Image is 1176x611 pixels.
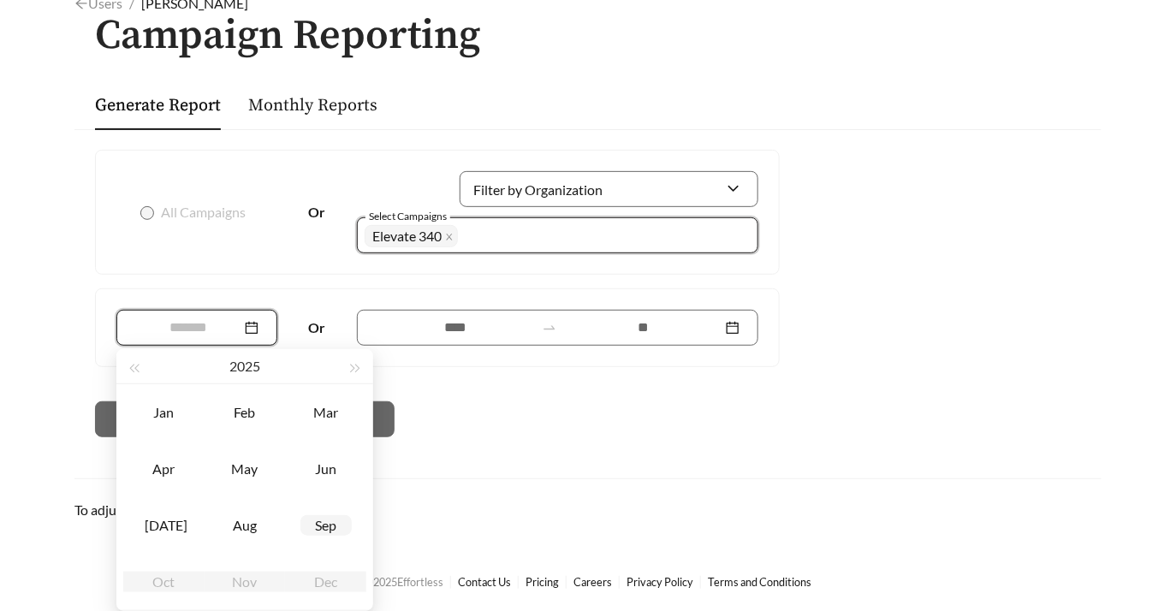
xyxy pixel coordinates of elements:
[138,459,189,479] div: Apr
[542,320,557,335] span: to
[365,575,443,589] span: © 2025 Effortless
[526,575,559,589] a: Pricing
[123,497,205,554] td: 2025-07
[123,441,205,497] td: 2025-04
[372,228,442,244] span: Elevate 340
[95,401,241,437] button: Download CSV
[219,515,270,536] div: Aug
[458,575,511,589] a: Contact Us
[573,575,612,589] a: Careers
[285,441,366,497] td: 2025-06
[300,515,352,536] div: Sep
[74,501,365,518] span: To adjust email preferences, visit the page.
[285,384,366,441] td: 2025-03
[248,95,377,116] a: Monthly Reports
[300,402,352,423] div: Mar
[154,202,252,222] span: All Campaigns
[123,384,205,441] td: 2025-01
[138,515,189,536] div: [DATE]
[285,497,366,554] td: 2025-09
[627,575,693,589] a: Privacy Policy
[542,320,557,335] span: swap-right
[138,402,189,423] div: Jan
[205,497,286,554] td: 2025-08
[219,402,270,423] div: Feb
[300,459,352,479] div: Jun
[308,204,325,220] strong: Or
[445,233,454,242] span: close
[74,14,1102,59] h1: Campaign Reporting
[708,575,811,589] a: Terms and Conditions
[308,319,325,335] strong: Or
[205,441,286,497] td: 2025-05
[205,384,286,441] td: 2025-02
[229,349,260,383] button: 2025
[95,95,221,116] a: Generate Report
[219,459,270,479] div: May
